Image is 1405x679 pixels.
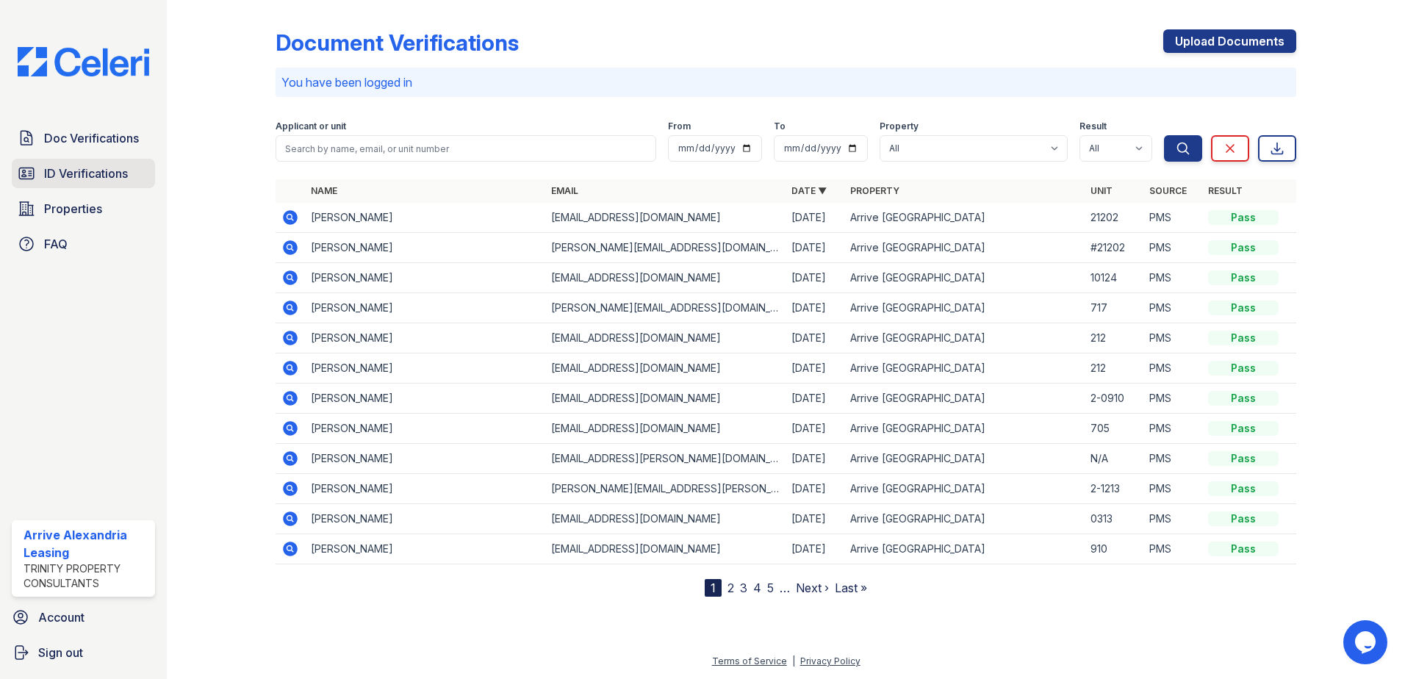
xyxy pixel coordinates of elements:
td: Arrive [GEOGRAPHIC_DATA] [844,414,1085,444]
a: Result [1208,185,1243,196]
label: Property [880,121,919,132]
div: Pass [1208,210,1279,225]
td: [DATE] [786,293,844,323]
td: [DATE] [786,444,844,474]
td: PMS [1143,323,1202,353]
a: 2 [727,581,734,595]
div: Pass [1208,481,1279,496]
a: Unit [1090,185,1113,196]
div: Pass [1208,391,1279,406]
td: [PERSON_NAME] [305,534,545,564]
td: Arrive [GEOGRAPHIC_DATA] [844,263,1085,293]
a: 5 [767,581,774,595]
a: Doc Verifications [12,123,155,153]
td: [PERSON_NAME] [305,323,545,353]
td: [PERSON_NAME] [305,353,545,384]
td: [PERSON_NAME] [305,233,545,263]
label: Result [1079,121,1107,132]
div: Pass [1208,511,1279,526]
div: 1 [705,579,722,597]
td: [DATE] [786,504,844,534]
a: Account [6,603,161,632]
td: 10124 [1085,263,1143,293]
a: FAQ [12,229,155,259]
td: [PERSON_NAME][EMAIL_ADDRESS][DOMAIN_NAME] [545,233,786,263]
td: [PERSON_NAME] [305,444,545,474]
td: [DATE] [786,414,844,444]
div: | [792,655,795,667]
td: N/A [1085,444,1143,474]
td: Arrive [GEOGRAPHIC_DATA] [844,504,1085,534]
label: To [774,121,786,132]
td: [DATE] [786,323,844,353]
td: 21202 [1085,203,1143,233]
td: [EMAIL_ADDRESS][PERSON_NAME][DOMAIN_NAME] [545,444,786,474]
td: PMS [1143,233,1202,263]
td: PMS [1143,534,1202,564]
label: From [668,121,691,132]
span: Account [38,608,85,626]
td: 910 [1085,534,1143,564]
td: [EMAIL_ADDRESS][DOMAIN_NAME] [545,414,786,444]
a: 3 [740,581,747,595]
a: Privacy Policy [800,655,860,667]
div: Document Verifications [276,29,519,56]
a: Name [311,185,337,196]
div: Pass [1208,270,1279,285]
td: 212 [1085,353,1143,384]
td: Arrive [GEOGRAPHIC_DATA] [844,353,1085,384]
td: 212 [1085,323,1143,353]
div: Pass [1208,331,1279,345]
td: Arrive [GEOGRAPHIC_DATA] [844,384,1085,414]
td: PMS [1143,474,1202,504]
td: PMS [1143,263,1202,293]
td: 717 [1085,293,1143,323]
div: Trinity Property Consultants [24,561,149,591]
div: Pass [1208,240,1279,255]
td: [PERSON_NAME] [305,474,545,504]
img: CE_Logo_Blue-a8612792a0a2168367f1c8372b55b34899dd931a85d93a1a3d3e32e68fde9ad4.png [6,47,161,76]
td: [PERSON_NAME] [305,263,545,293]
td: [EMAIL_ADDRESS][DOMAIN_NAME] [545,263,786,293]
td: [EMAIL_ADDRESS][DOMAIN_NAME] [545,203,786,233]
div: Pass [1208,542,1279,556]
td: [DATE] [786,203,844,233]
a: Sign out [6,638,161,667]
td: [PERSON_NAME][EMAIL_ADDRESS][DOMAIN_NAME] [545,293,786,323]
td: [DATE] [786,534,844,564]
td: [DATE] [786,353,844,384]
td: PMS [1143,414,1202,444]
td: PMS [1143,444,1202,474]
td: Arrive [GEOGRAPHIC_DATA] [844,474,1085,504]
span: Sign out [38,644,83,661]
td: [DATE] [786,384,844,414]
a: Last » [835,581,867,595]
td: [PERSON_NAME] [305,504,545,534]
div: Pass [1208,421,1279,436]
a: Date ▼ [791,185,827,196]
td: [PERSON_NAME] [305,414,545,444]
td: [DATE] [786,474,844,504]
a: Property [850,185,899,196]
a: 4 [753,581,761,595]
td: [PERSON_NAME] [305,203,545,233]
label: Applicant or unit [276,121,346,132]
td: [DATE] [786,233,844,263]
input: Search by name, email, or unit number [276,135,656,162]
td: [PERSON_NAME][EMAIL_ADDRESS][PERSON_NAME][DOMAIN_NAME] [545,474,786,504]
td: PMS [1143,203,1202,233]
td: [EMAIL_ADDRESS][DOMAIN_NAME] [545,384,786,414]
span: Doc Verifications [44,129,139,147]
span: … [780,579,790,597]
div: Pass [1208,301,1279,315]
td: Arrive [GEOGRAPHIC_DATA] [844,233,1085,263]
td: [EMAIL_ADDRESS][DOMAIN_NAME] [545,534,786,564]
td: 2-1213 [1085,474,1143,504]
a: Source [1149,185,1187,196]
a: Properties [12,194,155,223]
td: Arrive [GEOGRAPHIC_DATA] [844,444,1085,474]
td: Arrive [GEOGRAPHIC_DATA] [844,203,1085,233]
td: [PERSON_NAME] [305,384,545,414]
span: FAQ [44,235,68,253]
